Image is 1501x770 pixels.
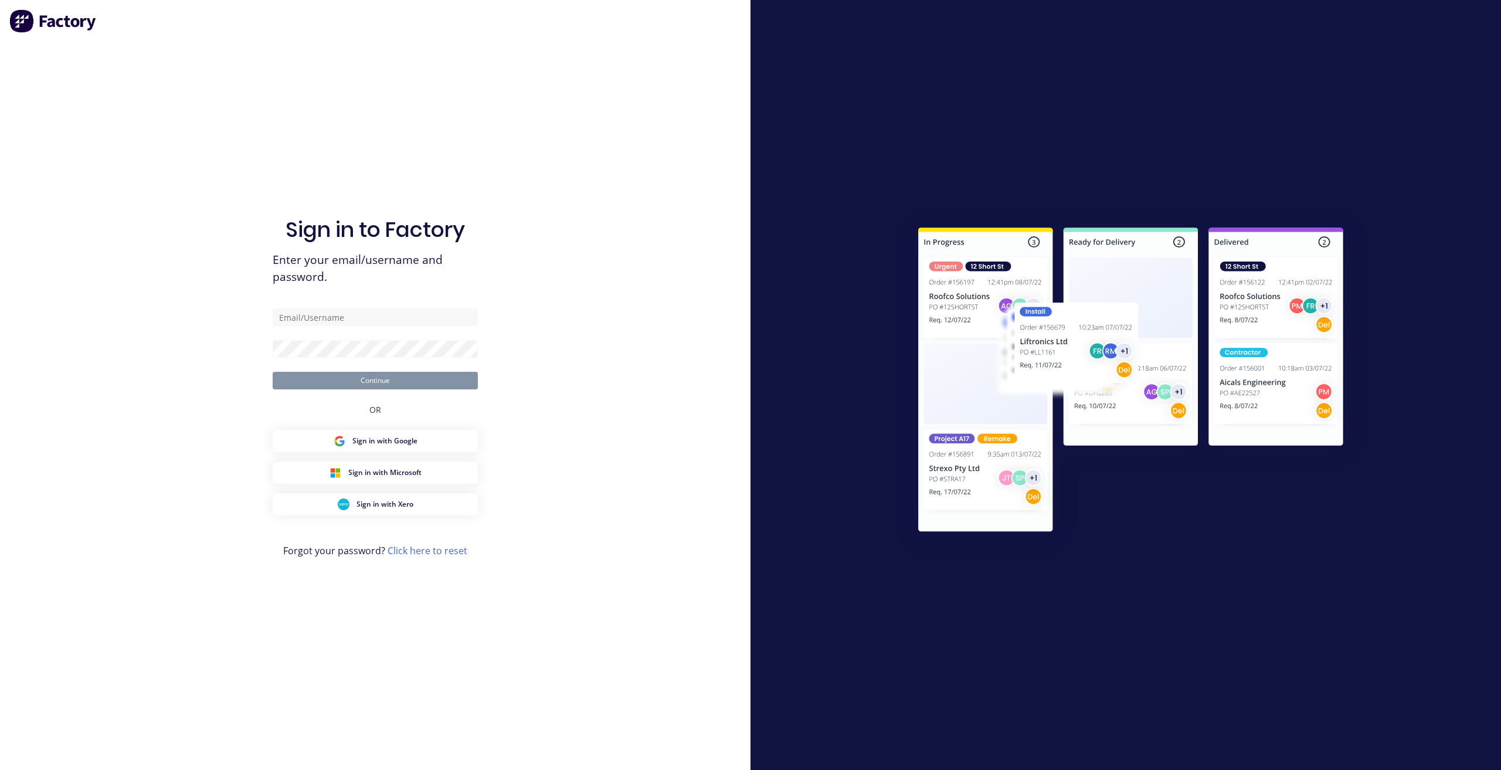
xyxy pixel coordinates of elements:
button: Continue [273,372,478,389]
img: Sign in [892,204,1369,559]
span: Sign in with Google [352,436,417,446]
button: Google Sign inSign in with Google [273,430,478,452]
h1: Sign in to Factory [286,217,465,242]
img: Xero Sign in [338,498,349,510]
div: OR [369,389,381,430]
button: Xero Sign inSign in with Xero [273,493,478,515]
a: Click here to reset [388,544,467,557]
span: Sign in with Xero [356,499,413,510]
img: Microsoft Sign in [330,467,341,479]
span: Sign in with Microsoft [348,467,422,478]
input: Email/Username [273,308,478,326]
span: Forgot your password? [283,544,467,558]
img: Factory [9,9,97,33]
button: Microsoft Sign inSign in with Microsoft [273,462,478,484]
span: Enter your email/username and password. [273,252,478,286]
img: Google Sign in [334,435,345,447]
